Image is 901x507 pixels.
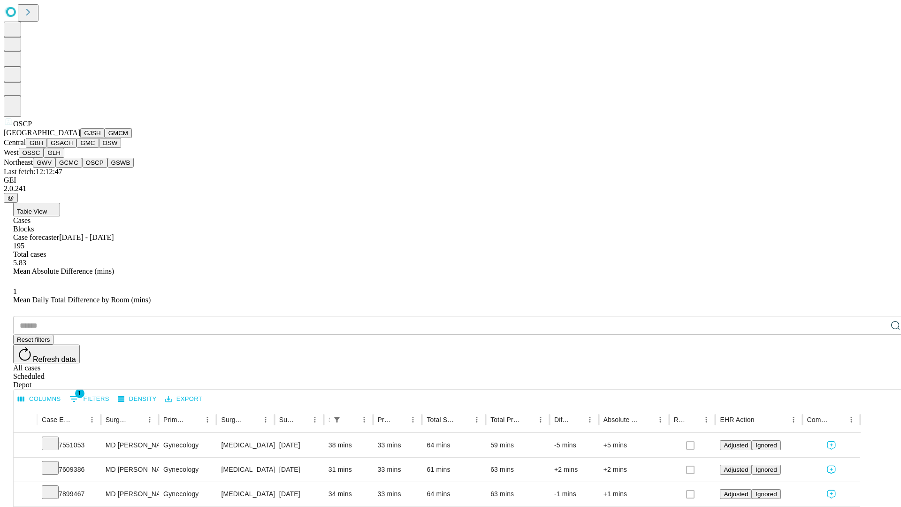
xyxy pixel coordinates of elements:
div: 33 mins [378,458,418,482]
button: Sort [641,413,654,426]
button: Table View [13,203,60,216]
button: Density [115,392,159,407]
button: Reset filters [13,335,53,345]
span: Ignored [756,442,777,449]
button: Expand [18,438,32,454]
div: 64 mins [427,433,481,457]
span: Reset filters [17,336,50,343]
div: Surgeon Name [106,416,129,423]
div: 33 mins [378,433,418,457]
div: Gynecology [163,458,212,482]
span: Total cases [13,250,46,258]
button: OSCP [82,158,107,168]
div: Absolute Difference [603,416,640,423]
button: Menu [358,413,371,426]
div: Comments [807,416,831,423]
span: 5.83 [13,259,26,267]
div: [MEDICAL_DATA] INJECTION IMPLANT MATERIAL SUBMUCOSAL [MEDICAL_DATA] [221,433,269,457]
div: [MEDICAL_DATA] INJECTION IMPLANT MATERIAL SUBMUCOSAL [MEDICAL_DATA] [221,482,269,506]
div: 64 mins [427,482,481,506]
button: Adjusted [720,489,752,499]
span: Table View [17,208,47,215]
div: 2.0.241 [4,184,897,193]
button: Sort [521,413,534,426]
button: Menu [201,413,214,426]
button: Adjusted [720,465,752,475]
span: [DATE] - [DATE] [59,233,114,241]
div: [DATE] [279,482,319,506]
span: Mean Daily Total Difference by Room (mins) [13,296,151,304]
button: Export [163,392,205,407]
button: Show filters [67,392,112,407]
button: Sort [130,413,143,426]
button: Ignored [752,489,780,499]
button: Show filters [330,413,344,426]
div: GEI [4,176,897,184]
button: Menu [787,413,800,426]
button: Sort [295,413,308,426]
button: Menu [654,413,667,426]
button: Menu [700,413,713,426]
button: GWV [33,158,55,168]
div: 1 active filter [330,413,344,426]
button: Select columns [15,392,63,407]
button: GMCM [105,128,132,138]
div: -5 mins [554,433,594,457]
div: +2 mins [554,458,594,482]
button: Expand [18,486,32,503]
button: Sort [756,413,769,426]
button: Sort [72,413,85,426]
span: Adjusted [724,466,748,473]
div: +2 mins [603,458,664,482]
button: Menu [143,413,156,426]
div: 34 mins [328,482,368,506]
button: OSSC [19,148,44,158]
div: Predicted In Room Duration [378,416,393,423]
button: GLH [44,148,64,158]
div: 63 mins [490,482,545,506]
button: GCMC [55,158,82,168]
span: @ [8,194,14,201]
div: 33 mins [378,482,418,506]
span: Refresh data [33,355,76,363]
div: [DATE] [279,433,319,457]
div: +1 mins [603,482,664,506]
button: Menu [308,413,321,426]
div: Gynecology [163,433,212,457]
div: 63 mins [490,458,545,482]
div: Surgery Name [221,416,244,423]
span: 195 [13,242,24,250]
span: Case forecaster [13,233,59,241]
div: -1 mins [554,482,594,506]
span: Ignored [756,491,777,498]
span: Ignored [756,466,777,473]
span: Mean Absolute Difference (mins) [13,267,114,275]
button: Ignored [752,440,780,450]
div: Difference [554,416,569,423]
button: Menu [85,413,99,426]
button: Sort [457,413,470,426]
button: Menu [583,413,596,426]
div: EHR Action [720,416,754,423]
div: Total Scheduled Duration [427,416,456,423]
div: [MEDICAL_DATA] INJECTION IMPLANT MATERIAL SUBMUCOSAL [MEDICAL_DATA] [221,458,269,482]
span: Last fetch: 12:12:47 [4,168,62,176]
div: 7609386 [42,458,96,482]
span: 1 [13,287,17,295]
button: Ignored [752,465,780,475]
button: GSWB [107,158,134,168]
div: Primary Service [163,416,187,423]
div: Gynecology [163,482,212,506]
div: 61 mins [427,458,481,482]
div: [DATE] [279,458,319,482]
button: Sort [188,413,201,426]
span: Central [4,138,26,146]
span: [GEOGRAPHIC_DATA] [4,129,80,137]
button: Sort [687,413,700,426]
div: 7899467 [42,482,96,506]
div: Surgery Date [279,416,294,423]
button: @ [4,193,18,203]
button: Sort [832,413,845,426]
button: GMC [76,138,99,148]
div: MD [PERSON_NAME] [106,433,154,457]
